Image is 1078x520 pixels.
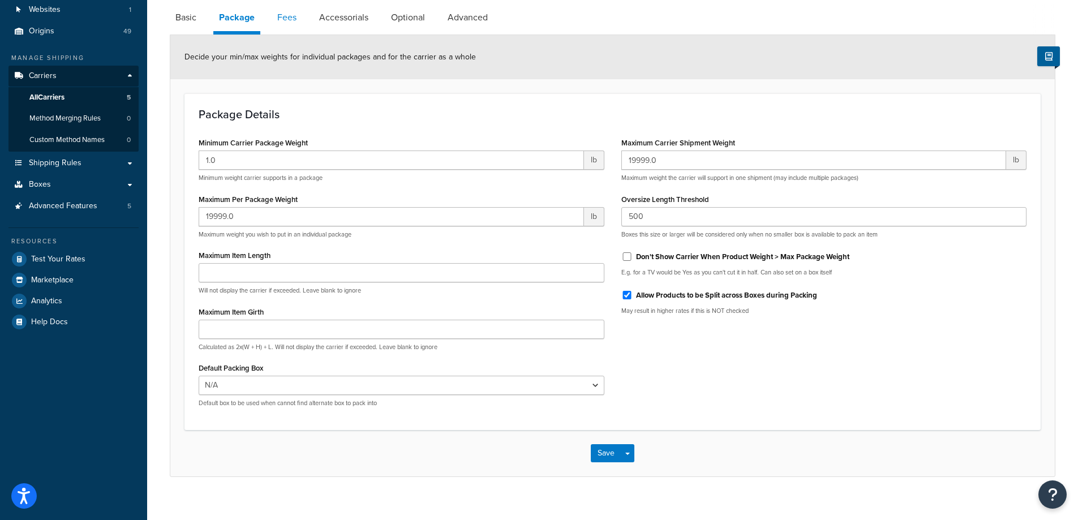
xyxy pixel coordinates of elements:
p: Minimum weight carrier supports in a package [199,174,604,182]
a: Advanced Features5 [8,196,139,217]
label: Don't Show Carrier When Product Weight > Max Package Weight [636,252,849,262]
span: 0 [127,135,131,145]
label: Maximum Item Girth [199,308,264,316]
a: Method Merging Rules0 [8,108,139,129]
p: Boxes this size or larger will be considered only when no smaller box is available to pack an item [621,230,1027,239]
li: Carriers [8,66,139,152]
p: Calculated as 2x(W + H) + L. Will not display the carrier if exceeded. Leave blank to ignore [199,343,604,351]
span: Help Docs [31,317,68,327]
span: Method Merging Rules [29,114,101,123]
p: E.g. for a TV would be Yes as you can't cut it in half. Can also set on a box itself [621,268,1027,277]
a: Package [213,4,260,35]
a: Optional [385,4,431,31]
label: Oversize Length Threshold [621,195,709,204]
button: Show Help Docs [1037,46,1060,66]
p: Default box to be used when cannot find alternate box to pack into [199,399,604,407]
span: Websites [29,5,61,15]
p: Maximum weight the carrier will support in one shipment (may include multiple packages) [621,174,1027,182]
p: May result in higher rates if this is NOT checked [621,307,1027,315]
a: Basic [170,4,202,31]
label: Allow Products to be Split across Boxes during Packing [636,290,817,300]
span: Analytics [31,296,62,306]
label: Maximum Item Length [199,251,270,260]
li: Custom Method Names [8,130,139,151]
a: Carriers [8,66,139,87]
a: Boxes [8,174,139,195]
span: 5 [127,93,131,102]
a: Shipping Rules [8,153,139,174]
a: Help Docs [8,312,139,332]
a: Marketplace [8,270,139,290]
span: Advanced Features [29,201,97,211]
li: Origins [8,21,139,42]
p: Maximum weight you wish to put in an individual package [199,230,604,239]
div: Manage Shipping [8,53,139,63]
a: Custom Method Names0 [8,130,139,151]
label: Minimum Carrier Package Weight [199,139,308,147]
a: Accessorials [313,4,374,31]
span: Shipping Rules [29,158,81,168]
div: Resources [8,237,139,246]
label: Maximum Carrier Shipment Weight [621,139,735,147]
span: Origins [29,27,54,36]
li: Method Merging Rules [8,108,139,129]
span: 1 [129,5,131,15]
span: lb [1006,151,1027,170]
span: All Carriers [29,93,65,102]
button: Save [591,444,621,462]
span: 0 [127,114,131,123]
a: Fees [272,4,302,31]
span: lb [584,207,604,226]
span: Decide your min/max weights for individual packages and for the carrier as a whole [184,51,476,63]
p: Will not display the carrier if exceeded. Leave blank to ignore [199,286,604,295]
li: Advanced Features [8,196,139,217]
label: Maximum Per Package Weight [199,195,298,204]
a: Advanced [442,4,493,31]
span: Marketplace [31,276,74,285]
button: Open Resource Center [1038,480,1067,509]
span: Boxes [29,180,51,190]
span: Custom Method Names [29,135,105,145]
span: lb [584,151,604,170]
a: Test Your Rates [8,249,139,269]
a: Origins49 [8,21,139,42]
span: 49 [123,27,131,36]
label: Default Packing Box [199,364,263,372]
span: Carriers [29,71,57,81]
a: Analytics [8,291,139,311]
span: Test Your Rates [31,255,85,264]
span: 5 [127,201,131,211]
h3: Package Details [199,108,1027,121]
a: AllCarriers5 [8,87,139,108]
